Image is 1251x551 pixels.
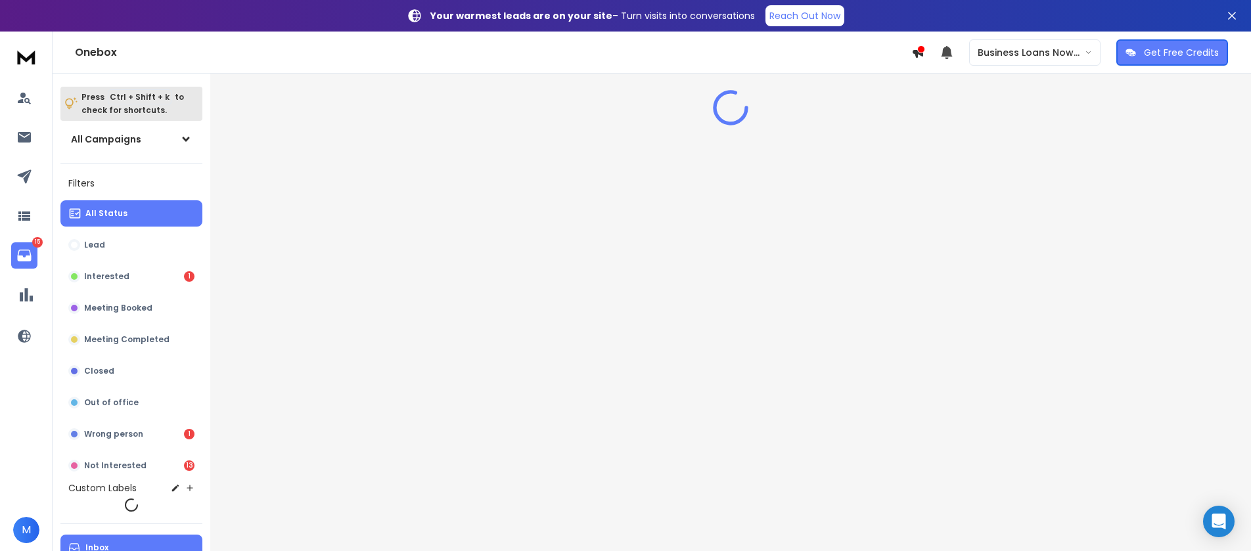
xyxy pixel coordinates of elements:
[32,237,43,248] p: 15
[84,429,143,439] p: Wrong person
[68,481,137,495] h3: Custom Labels
[60,263,202,290] button: Interested1
[84,366,114,376] p: Closed
[84,397,139,408] p: Out of office
[60,452,202,479] button: Not Interested13
[13,517,39,543] button: M
[13,45,39,69] img: logo
[60,326,202,353] button: Meeting Completed
[978,46,1085,59] p: Business Loans Now ([PERSON_NAME])
[60,358,202,384] button: Closed
[184,460,194,471] div: 13
[75,45,911,60] h1: Onebox
[108,89,171,104] span: Ctrl + Shift + k
[84,303,152,313] p: Meeting Booked
[81,91,184,117] p: Press to check for shortcuts.
[1203,506,1235,537] div: Open Intercom Messenger
[60,200,202,227] button: All Status
[430,9,755,22] p: – Turn visits into conversations
[60,421,202,447] button: Wrong person1
[1116,39,1228,66] button: Get Free Credits
[60,174,202,192] h3: Filters
[60,295,202,321] button: Meeting Booked
[184,271,194,282] div: 1
[60,126,202,152] button: All Campaigns
[184,429,194,439] div: 1
[84,460,147,471] p: Not Interested
[85,208,127,219] p: All Status
[71,133,141,146] h1: All Campaigns
[1144,46,1219,59] p: Get Free Credits
[430,9,612,22] strong: Your warmest leads are on your site
[60,232,202,258] button: Lead
[84,271,129,282] p: Interested
[11,242,37,269] a: 15
[60,389,202,416] button: Out of office
[769,9,840,22] p: Reach Out Now
[765,5,844,26] a: Reach Out Now
[84,334,170,345] p: Meeting Completed
[84,240,105,250] p: Lead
